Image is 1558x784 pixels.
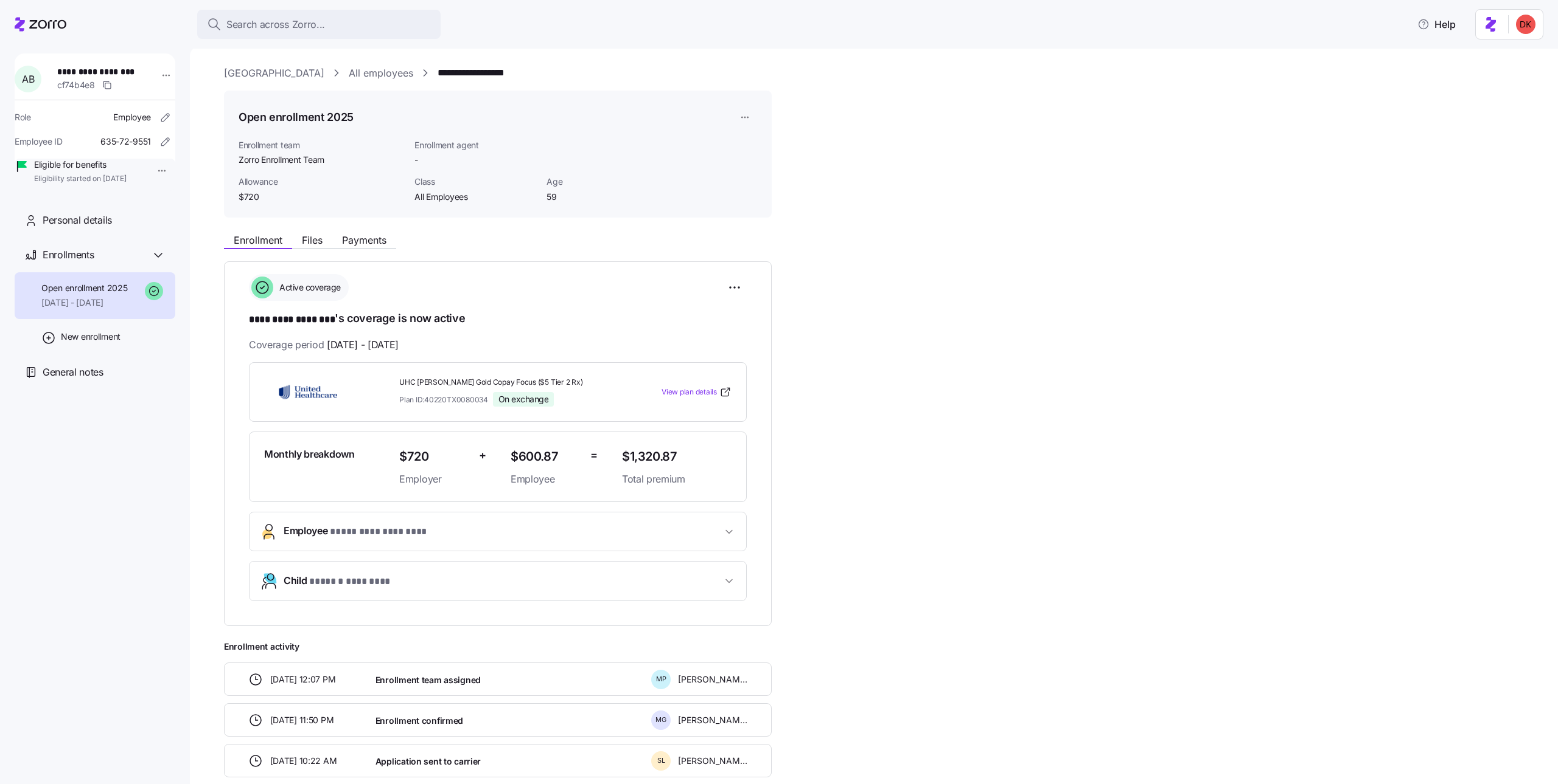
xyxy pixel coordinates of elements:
span: Help [1417,17,1456,32]
span: Payments [342,235,386,245]
span: Employer [399,472,469,487]
span: $600.87 [511,447,581,467]
span: Enrollment team assigned [376,674,481,686]
span: [PERSON_NAME] [678,673,747,686]
span: Age [547,176,669,188]
span: Enrollment confirmed [376,715,463,727]
a: All employees [349,66,413,81]
span: Child [284,573,390,590]
span: Allowance [239,176,405,188]
span: Eligible for benefits [34,159,127,171]
span: Application sent to carrier [376,755,481,768]
span: Personal details [43,213,112,228]
button: Search across Zorro... [197,10,441,39]
span: [DATE] 11:50 PM [270,714,334,726]
span: Monthly breakdown [264,447,355,462]
span: Employee [511,472,581,487]
span: Coverage period [249,337,399,352]
h1: 's coverage is now active [249,311,747,328]
a: [GEOGRAPHIC_DATA] [224,66,324,81]
span: General notes [43,365,103,380]
span: Employee ID [15,136,63,148]
span: M P [656,676,666,683]
span: A B [22,74,34,84]
span: $1,320.87 [622,447,732,467]
span: Role [15,111,31,123]
span: Files [302,235,323,245]
span: [DATE] 10:22 AM [270,755,337,767]
span: Search across Zorro... [226,17,325,32]
a: View plan details [662,386,732,398]
span: M G [655,717,666,723]
span: cf74b4e8 [57,79,95,91]
span: On exchange [498,394,549,405]
span: Eligibility started on [DATE] [34,174,127,184]
span: Enrollment agent [414,139,537,151]
span: [PERSON_NAME] [678,755,747,767]
span: [DATE] - [DATE] [327,337,399,352]
span: $720 [239,191,405,203]
span: - [414,154,418,166]
span: = [590,447,598,464]
span: S L [657,757,665,764]
span: [PERSON_NAME] [678,714,747,726]
span: View plan details [662,387,717,398]
span: Total premium [622,472,732,487]
img: 53e82853980611afef66768ee98075c5 [1516,15,1535,34]
img: UnitedHealthcare [264,378,352,406]
button: Help [1408,12,1465,36]
span: $720 [399,447,469,467]
h1: Open enrollment 2025 [239,109,354,125]
span: UHC [PERSON_NAME] Gold Copay Focus ($5 Tier 2 Rx) [399,377,612,388]
span: 635-72-9551 [100,136,151,148]
span: 59 [547,191,669,203]
span: Zorro Enrollment Team [239,154,405,166]
span: Enrollment [234,235,282,245]
span: Enrollment activity [224,641,772,653]
span: + [479,447,486,464]
span: All Employees [414,191,537,203]
span: Active coverage [276,281,341,294]
span: Enrollment team [239,139,405,151]
span: Plan ID: 40220TX0080034 [399,394,488,405]
span: Enrollments [43,247,94,263]
span: New enrollment [61,331,121,343]
span: Open enrollment 2025 [41,282,127,294]
span: [DATE] - [DATE] [41,297,127,309]
span: Class [414,176,537,188]
span: Employee [113,111,151,123]
span: [DATE] 12:07 PM [270,673,336,686]
span: Employee [284,523,427,540]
